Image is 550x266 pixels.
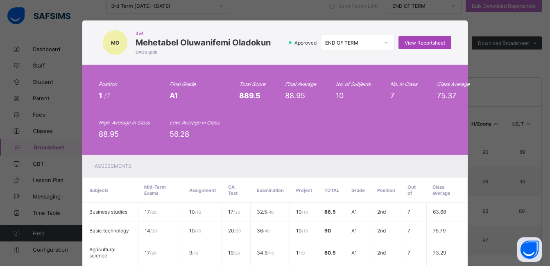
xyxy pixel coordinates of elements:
span: 10 [189,228,201,234]
i: Final Average [285,81,316,87]
span: / 20 [233,250,240,255]
span: 80.5 [324,250,336,256]
span: 7 [407,228,410,234]
span: 7 [407,209,410,215]
span: 32.5 [257,209,274,215]
span: 19 [228,250,240,256]
span: 10 [336,91,344,100]
span: 10 [189,209,201,215]
span: / 20 [150,250,156,255]
span: / 10 [302,228,308,233]
span: 10 [296,209,308,215]
span: 90 [324,228,331,234]
span: 75.79 [433,228,446,234]
span: / 40 [263,228,269,233]
span: 889.5 [239,91,260,100]
span: Mehetabel Oluwanifemi Oladokun [136,38,271,47]
button: Open asap [517,237,542,262]
span: Business studies [89,209,127,215]
span: 63.68 [433,209,446,215]
span: /7 [104,92,110,100]
span: 17 [228,209,240,215]
span: 1 [296,250,305,256]
span: 86.5 [324,209,336,215]
span: A1 [351,209,357,215]
i: Low. Average in Class [170,119,220,126]
span: 14 [145,228,157,234]
span: 20 [228,228,241,234]
span: A1 [170,91,178,100]
span: 56.28 [170,130,189,138]
i: Final Grade [170,81,196,87]
span: 73.29 [433,250,446,256]
span: Basic technology [89,228,129,234]
span: 88.95 [99,130,119,138]
span: 9 [189,250,198,256]
span: 34.5 [257,250,274,256]
span: DAOS grd8 [136,50,271,54]
i: No. of Subjects [336,81,371,87]
i: Class Average [437,81,470,87]
span: Project [296,187,312,193]
i: High. Average in Class [99,119,150,126]
span: A1 [351,250,357,256]
span: Approved [294,40,319,46]
span: A1 [351,228,357,234]
span: 2nd [377,228,386,234]
span: Assessments [95,163,131,169]
span: Mid-Term Exams [144,184,166,196]
span: 88.95 [285,91,305,100]
span: CA Test [228,184,238,196]
span: 7 [407,250,410,256]
span: / 20 [150,228,157,233]
span: / 10 [195,210,201,214]
span: Out of [407,184,416,196]
span: 7 [390,91,394,100]
span: / 10 [299,250,305,255]
span: Total [324,187,339,193]
span: Examination [257,187,284,193]
span: / 40 [267,210,274,214]
span: Position [377,187,395,193]
span: Class average [432,184,450,196]
span: MO [111,40,119,46]
span: 17 [145,250,156,256]
span: 75.37 [437,91,456,100]
div: END OF TERM [325,40,379,46]
span: Subjects [89,187,109,193]
span: Assignment [189,187,216,193]
span: 17 [145,209,156,215]
span: 1 [99,91,104,100]
span: Grade [351,187,365,193]
span: / 10 [195,228,201,233]
i: No. in Class [390,81,417,87]
i: Total Score [239,81,265,87]
span: / 40 [267,250,274,255]
span: / 20 [233,210,240,214]
span: 2nd [377,250,386,256]
span: 2nd [377,209,386,215]
span: 354 [136,31,271,36]
i: Position [99,81,117,87]
span: / 20 [234,228,241,233]
span: / 10 [192,250,198,255]
span: / 20 [150,210,156,214]
span: 10 [296,228,308,234]
span: 36 [257,228,269,234]
span: Agricultural science [89,246,115,259]
span: / 10 [302,210,308,214]
span: View Reportsheet [405,40,445,46]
